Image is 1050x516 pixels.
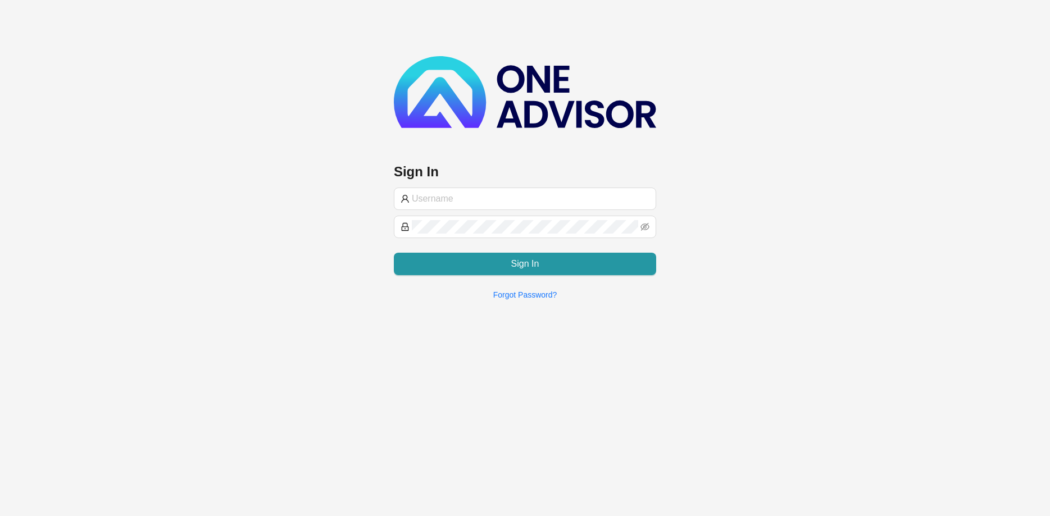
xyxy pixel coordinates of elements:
span: lock [401,222,410,231]
img: b89e593ecd872904241dc73b71df2e41-logo-dark.svg [394,56,656,128]
a: Forgot Password? [493,290,557,299]
input: Username [412,192,649,206]
span: eye-invisible [640,222,649,231]
h3: Sign In [394,163,656,181]
button: Sign In [394,253,656,275]
span: Sign In [511,257,539,271]
span: user [401,194,410,203]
